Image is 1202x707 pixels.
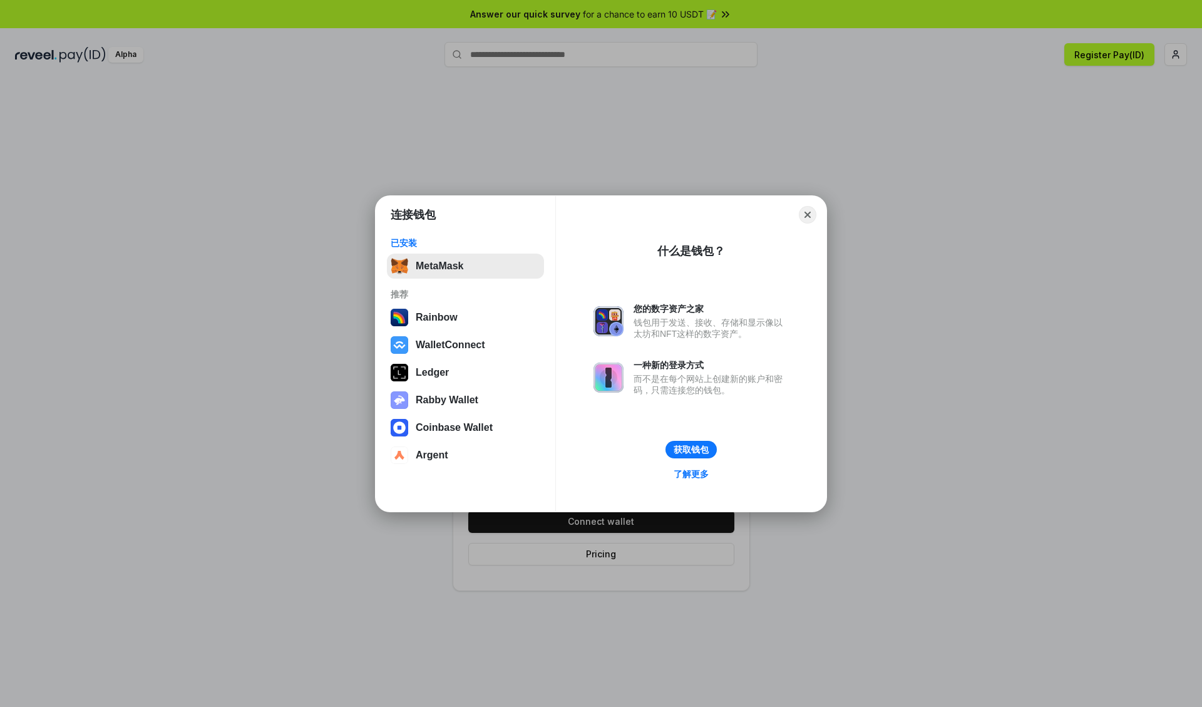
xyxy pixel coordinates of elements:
[593,363,624,393] img: svg+xml,%3Csvg%20xmlns%3D%22http%3A%2F%2Fwww.w3.org%2F2000%2Fsvg%22%20fill%3D%22none%22%20viewBox...
[387,305,544,330] button: Rainbow
[387,388,544,413] button: Rabby Wallet
[416,312,458,323] div: Rainbow
[391,289,540,300] div: 推荐
[391,391,408,409] img: svg+xml,%3Csvg%20xmlns%3D%22http%3A%2F%2Fwww.w3.org%2F2000%2Fsvg%22%20fill%3D%22none%22%20viewBox...
[387,254,544,279] button: MetaMask
[416,395,478,406] div: Rabby Wallet
[391,419,408,436] img: svg+xml,%3Csvg%20width%3D%2228%22%20height%3D%2228%22%20viewBox%3D%220%200%2028%2028%22%20fill%3D...
[391,364,408,381] img: svg+xml,%3Csvg%20xmlns%3D%22http%3A%2F%2Fwww.w3.org%2F2000%2Fsvg%22%20width%3D%2228%22%20height%3...
[666,466,716,482] a: 了解更多
[391,336,408,354] img: svg+xml,%3Csvg%20width%3D%2228%22%20height%3D%2228%22%20viewBox%3D%220%200%2028%2028%22%20fill%3D...
[799,206,816,224] button: Close
[634,359,789,371] div: 一种新的登录方式
[391,207,436,222] h1: 连接钱包
[391,257,408,275] img: svg+xml,%3Csvg%20fill%3D%22none%22%20height%3D%2233%22%20viewBox%3D%220%200%2035%2033%22%20width%...
[634,317,789,339] div: 钱包用于发送、接收、存储和显示像以太坊和NFT这样的数字资产。
[416,450,448,461] div: Argent
[634,373,789,396] div: 而不是在每个网站上创建新的账户和密码，只需连接您的钱包。
[387,333,544,358] button: WalletConnect
[674,444,709,455] div: 获取钱包
[387,415,544,440] button: Coinbase Wallet
[416,261,463,272] div: MetaMask
[391,309,408,326] img: svg+xml,%3Csvg%20width%3D%22120%22%20height%3D%22120%22%20viewBox%3D%220%200%20120%20120%22%20fil...
[674,468,709,480] div: 了解更多
[391,446,408,464] img: svg+xml,%3Csvg%20width%3D%2228%22%20height%3D%2228%22%20viewBox%3D%220%200%2028%2028%22%20fill%3D...
[657,244,725,259] div: 什么是钱包？
[593,306,624,336] img: svg+xml,%3Csvg%20xmlns%3D%22http%3A%2F%2Fwww.w3.org%2F2000%2Fsvg%22%20fill%3D%22none%22%20viewBox...
[665,441,717,458] button: 获取钱包
[387,360,544,385] button: Ledger
[391,237,540,249] div: 已安装
[416,367,449,378] div: Ledger
[416,422,493,433] div: Coinbase Wallet
[387,443,544,468] button: Argent
[634,303,789,314] div: 您的数字资产之家
[416,339,485,351] div: WalletConnect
